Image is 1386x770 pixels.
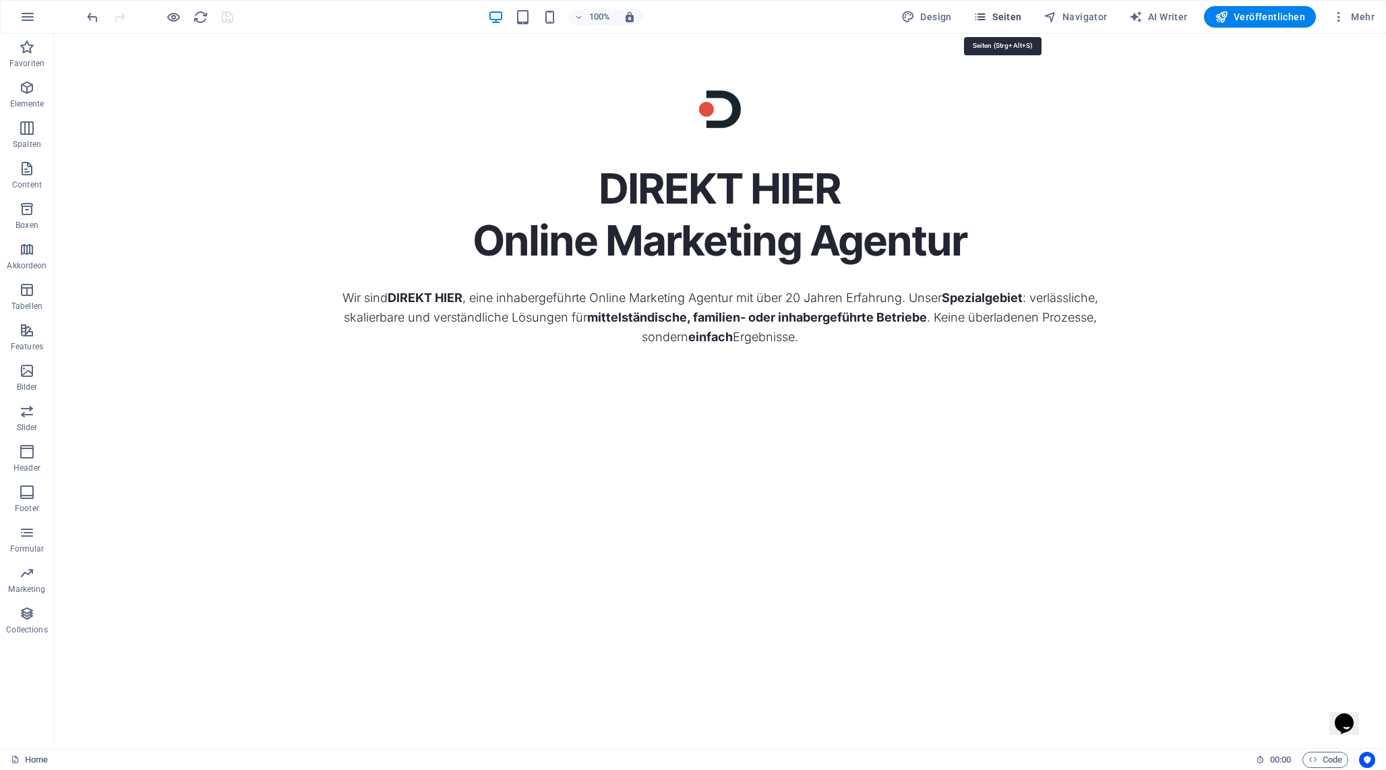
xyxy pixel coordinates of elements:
[1359,752,1375,768] button: Usercentrics
[1204,6,1316,28] button: Veröffentlichen
[589,9,610,25] h6: 100%
[1270,752,1291,768] span: 00 00
[1044,10,1108,24] span: Navigator
[84,9,100,25] button: undo
[17,422,38,433] p: Slider
[10,543,44,554] p: Formular
[1038,6,1113,28] button: Navigator
[8,584,45,595] p: Marketing
[7,260,47,271] p: Akkordeon
[193,9,208,25] i: Seite neu laden
[11,341,43,352] p: Features
[17,382,38,392] p: Bilder
[973,10,1022,24] span: Seiten
[896,6,957,28] button: Design
[10,98,44,109] p: Elemente
[1275,661,1319,701] iframe: chat widget
[165,9,181,25] button: Klicke hier, um den Vorschau-Modus zu verlassen
[968,6,1027,28] button: Seiten
[15,503,39,514] p: Footer
[896,6,957,28] div: Design (Strg+Alt+Y)
[11,301,42,312] p: Tabellen
[1129,10,1188,24] span: AI Writer
[16,220,38,231] p: Boxen
[568,9,616,25] button: 100%
[192,9,208,25] button: reload
[85,9,100,25] i: Rückgängig: Schriftfarbe (#172429 -> #242532) (Strg+Z)
[1279,754,1282,765] span: :
[6,624,47,635] p: Collections
[13,463,40,473] p: Header
[1302,752,1348,768] button: Code
[1327,6,1380,28] button: Mehr
[1124,6,1193,28] button: AI Writer
[11,752,48,768] a: Klick, um Auswahl aufzuheben. Doppelklick öffnet Seitenverwaltung
[12,179,42,190] p: Content
[1256,752,1292,768] h6: Session-Zeit
[9,58,44,69] p: Favoriten
[13,139,41,150] p: Spalten
[901,10,952,24] span: Design
[1308,752,1342,768] span: Code
[624,11,636,23] i: Bei Größenänderung Zoomstufe automatisch an das gewählte Gerät anpassen.
[1215,10,1305,24] span: Veröffentlichen
[1332,10,1375,24] span: Mehr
